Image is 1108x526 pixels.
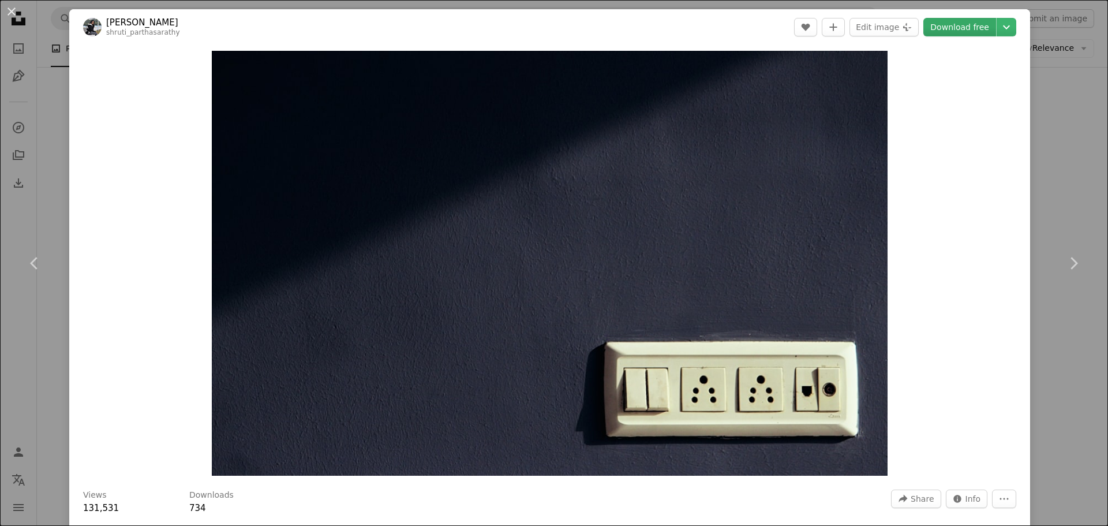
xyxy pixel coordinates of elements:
[965,490,981,508] span: Info
[911,490,934,508] span: Share
[189,503,206,513] span: 734
[794,18,817,36] button: Like
[212,51,888,476] img: white wall mounted switch on brown wall
[923,18,996,36] a: Download free
[83,18,102,36] img: Go to Shruti Parthasarathy's profile
[106,17,180,28] a: [PERSON_NAME]
[997,18,1016,36] button: Choose download size
[106,28,180,36] a: shruti_parthasarathy
[822,18,845,36] button: Add to Collection
[946,490,988,508] button: Stats about this image
[1039,208,1108,319] a: Next
[83,503,119,513] span: 131,531
[849,18,919,36] button: Edit image
[189,490,234,501] h3: Downloads
[992,490,1016,508] button: More Actions
[212,51,888,476] button: Zoom in on this image
[83,490,107,501] h3: Views
[891,490,941,508] button: Share this image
